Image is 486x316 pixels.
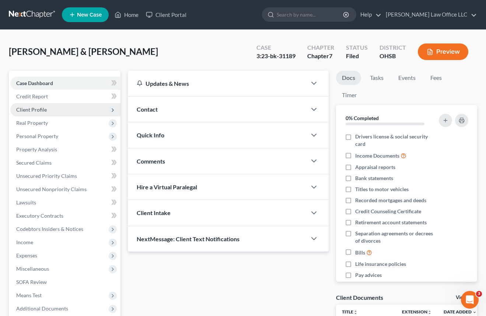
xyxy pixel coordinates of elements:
[355,133,436,148] span: Drivers license & social security card
[10,275,120,289] a: SOFA Review
[277,8,344,21] input: Search by name...
[444,309,477,315] a: Date Added expand_more
[16,199,36,206] span: Lawsuits
[424,71,448,85] a: Fees
[16,266,49,272] span: Miscellaneous
[10,209,120,222] a: Executory Contracts
[346,52,368,60] div: Filed
[111,8,142,21] a: Home
[137,209,171,216] span: Client Intake
[16,120,48,126] span: Real Property
[10,196,120,209] a: Lawsuits
[418,43,468,60] button: Preview
[10,90,120,103] a: Credit Report
[256,52,296,60] div: 3:23-bk-31189
[357,8,381,21] a: Help
[16,213,63,219] span: Executory Contracts
[10,183,120,196] a: Unsecured Nonpriority Claims
[355,230,436,245] span: Separation agreements or decrees of divorces
[16,226,83,232] span: Codebtors Insiders & Notices
[353,310,358,315] i: unfold_more
[402,309,432,315] a: Extensionunfold_more
[142,8,190,21] a: Client Portal
[16,80,53,86] span: Case Dashboard
[77,12,102,18] span: New Case
[16,292,42,298] span: Means Test
[355,164,395,171] span: Appraisal reports
[476,291,482,297] span: 3
[137,183,197,190] span: Hire a Virtual Paralegal
[137,80,298,87] div: Updates & News
[10,143,120,156] a: Property Analysis
[10,156,120,169] a: Secured Claims
[355,208,421,215] span: Credit Counseling Certificate
[16,146,57,152] span: Property Analysis
[346,115,379,121] strong: 0% Completed
[380,52,406,60] div: OHSB
[336,294,383,301] div: Client Documents
[355,260,406,268] span: Life insurance policies
[336,88,363,102] a: Timer
[392,71,422,85] a: Events
[16,106,47,113] span: Client Profile
[456,295,474,300] a: View All
[137,235,239,242] span: NextMessage: Client Text Notifications
[16,186,87,192] span: Unsecured Nonpriority Claims
[355,152,399,159] span: Income Documents
[355,249,365,256] span: Bills
[355,186,409,193] span: Titles to motor vehicles
[355,219,427,226] span: Retirement account statements
[382,8,477,21] a: [PERSON_NAME] Law Office LLC
[16,93,48,99] span: Credit Report
[9,46,158,57] span: [PERSON_NAME] & [PERSON_NAME]
[307,43,334,52] div: Chapter
[427,310,432,315] i: unfold_more
[16,159,52,166] span: Secured Claims
[472,310,477,315] i: expand_more
[16,252,37,259] span: Expenses
[355,271,382,279] span: Pay advices
[10,169,120,183] a: Unsecured Priority Claims
[16,133,58,139] span: Personal Property
[346,43,368,52] div: Status
[16,305,68,312] span: Additional Documents
[137,131,164,138] span: Quick Info
[380,43,406,52] div: District
[355,175,393,182] span: Bank statements
[307,52,334,60] div: Chapter
[16,173,77,179] span: Unsecured Priority Claims
[329,52,332,59] span: 7
[461,291,479,309] iframe: Intercom live chat
[364,71,389,85] a: Tasks
[355,197,426,204] span: Recorded mortgages and deeds
[10,77,120,90] a: Case Dashboard
[256,43,296,52] div: Case
[16,279,47,285] span: SOFA Review
[336,71,361,85] a: Docs
[16,239,33,245] span: Income
[137,106,158,113] span: Contact
[342,309,358,315] a: Titleunfold_more
[137,158,165,165] span: Comments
